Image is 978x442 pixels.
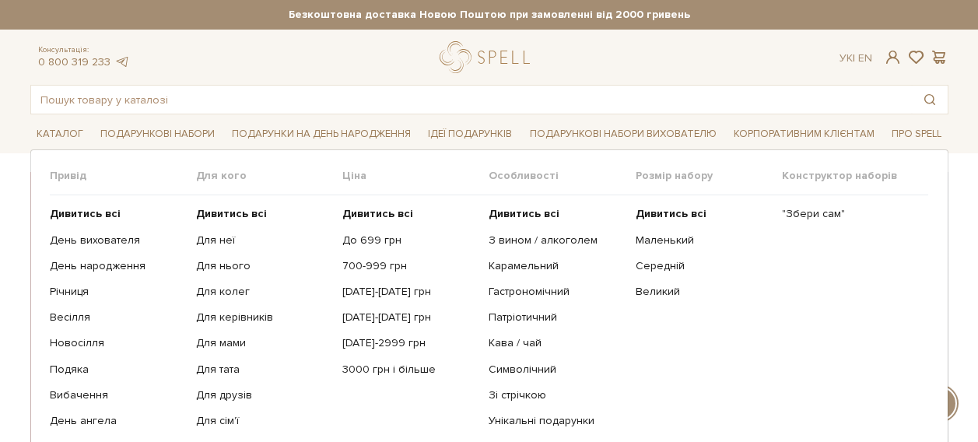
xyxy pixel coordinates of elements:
[50,310,184,324] a: Весілля
[196,310,331,324] a: Для керівників
[489,363,623,377] a: Символічний
[196,207,331,221] a: Дивитись всі
[885,122,948,146] a: Про Spell
[196,388,331,402] a: Для друзів
[489,336,623,350] a: Кава / чай
[196,259,331,273] a: Для нього
[636,285,770,299] a: Великий
[489,207,623,221] a: Дивитись всі
[636,259,770,273] a: Середній
[342,336,477,350] a: [DATE]-2999 грн
[489,233,623,247] a: З вином / алкоголем
[489,207,559,220] b: Дивитись всі
[782,207,917,221] a: "Збери сам"
[50,285,184,299] a: Річниця
[489,285,623,299] a: Гастрономічний
[50,336,184,350] a: Новосілля
[226,122,417,146] a: Подарунки на День народження
[50,259,184,273] a: День народження
[342,310,477,324] a: [DATE]-[DATE] грн
[489,259,623,273] a: Карамельний
[342,233,477,247] a: До 699 грн
[853,51,855,65] span: |
[342,169,489,183] span: Ціна
[196,363,331,377] a: Для тата
[489,414,623,428] a: Унікальні подарунки
[912,86,948,114] button: Пошук товару у каталозі
[342,363,477,377] a: 3000 грн і більше
[524,121,723,147] a: Подарункові набори вихователю
[636,207,770,221] a: Дивитись всі
[636,169,782,183] span: Розмір набору
[342,207,413,220] b: Дивитись всі
[196,169,342,183] span: Для кого
[38,55,110,68] a: 0 800 319 233
[50,207,184,221] a: Дивитись всі
[196,336,331,350] a: Для мами
[489,388,623,402] a: Зі стрічкою
[50,169,196,183] span: Привід
[489,169,635,183] span: Особливості
[30,122,89,146] a: Каталог
[50,207,121,220] b: Дивитись всі
[782,169,928,183] span: Конструктор наборів
[342,207,477,221] a: Дивитись всі
[94,122,221,146] a: Подарункові набори
[114,55,130,68] a: telegram
[858,51,872,65] a: En
[50,388,184,402] a: Вибачення
[840,51,872,65] div: Ук
[38,45,130,55] span: Консультація:
[422,122,518,146] a: Ідеї подарунків
[636,233,770,247] a: Маленький
[342,259,477,273] a: 700-999 грн
[196,285,331,299] a: Для колег
[489,310,623,324] a: Патріотичний
[31,86,912,114] input: Пошук товару у каталозі
[342,285,477,299] a: [DATE]-[DATE] грн
[196,233,331,247] a: Для неї
[50,414,184,428] a: День ангела
[636,207,706,220] b: Дивитись всі
[50,233,184,247] a: День вихователя
[30,8,948,22] strong: Безкоштовна доставка Новою Поштою при замовленні від 2000 гривень
[50,363,184,377] a: Подяка
[196,414,331,428] a: Для сім'ї
[196,207,267,220] b: Дивитись всі
[727,121,881,147] a: Корпоративним клієнтам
